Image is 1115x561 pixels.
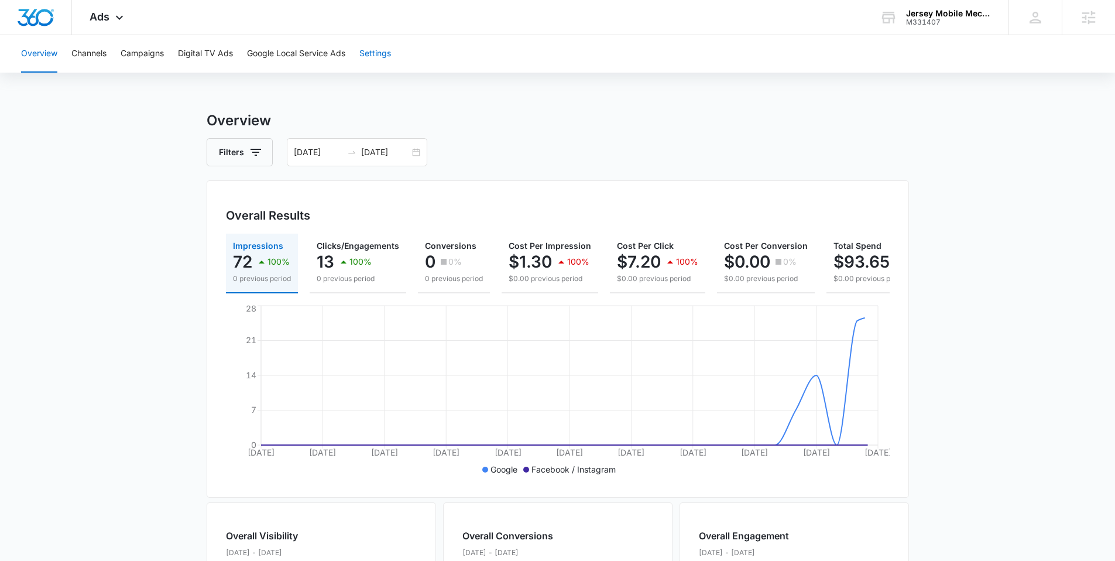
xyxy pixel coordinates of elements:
input: End date [361,146,410,159]
p: 0 [425,252,435,271]
p: $93.65 [833,252,890,271]
p: 100% [349,258,372,266]
div: v 4.0.25 [33,19,57,28]
button: Channels [71,35,107,73]
p: [DATE] - [DATE] [462,548,553,558]
span: Cost Per Conversion [724,241,808,251]
tspan: 21 [246,335,256,345]
p: Facebook / Instagram [531,463,616,476]
h3: Overall Results [226,207,310,224]
tspan: 7 [251,405,256,415]
span: Total Spend [833,241,881,251]
p: 0 previous period [425,273,483,284]
p: 100% [676,258,698,266]
p: 0 previous period [233,273,291,284]
img: tab_domain_overview_orange.svg [32,68,41,77]
p: $0.00 [724,252,770,271]
img: logo_orange.svg [19,19,28,28]
div: account id [906,18,992,26]
p: $0.00 previous period [617,273,698,284]
tspan: [DATE] [864,447,891,457]
p: 0 previous period [317,273,399,284]
p: 72 [233,252,252,271]
span: Conversions [425,241,476,251]
p: $0.00 previous period [724,273,808,284]
p: 13 [317,252,334,271]
p: $0.00 previous period [509,273,591,284]
h2: Overall Visibility [226,529,298,543]
img: website_grey.svg [19,30,28,40]
button: Google Local Service Ads [247,35,345,73]
button: Settings [359,35,391,73]
p: Google [490,463,517,476]
img: tab_keywords_by_traffic_grey.svg [116,68,126,77]
h2: Overall Engagement [699,529,789,543]
tspan: [DATE] [248,447,275,457]
div: Domain Overview [44,69,105,77]
button: Digital TV Ads [178,35,233,73]
p: [DATE] - [DATE] [226,548,298,558]
tspan: [DATE] [370,447,397,457]
tspan: [DATE] [556,447,583,457]
tspan: [DATE] [741,447,768,457]
div: Keywords by Traffic [129,69,197,77]
p: 100% [567,258,589,266]
tspan: [DATE] [433,447,459,457]
p: $7.20 [617,252,661,271]
tspan: 14 [246,370,256,380]
tspan: 28 [246,303,256,313]
tspan: [DATE] [802,447,829,457]
h2: Overall Conversions [462,529,553,543]
button: Filters [207,138,273,166]
span: Clicks/Engagements [317,241,399,251]
span: Cost Per Click [617,241,674,251]
p: 0% [448,258,462,266]
span: Impressions [233,241,283,251]
h3: Overview [207,110,909,131]
p: 100% [267,258,290,266]
p: $0.00 previous period [833,273,927,284]
span: swap-right [347,148,356,157]
p: [DATE] - [DATE] [699,548,789,558]
tspan: [DATE] [679,447,706,457]
p: $1.30 [509,252,552,271]
tspan: 0 [251,440,256,450]
span: Cost Per Impression [509,241,591,251]
button: Campaigns [121,35,164,73]
div: Domain: [DOMAIN_NAME] [30,30,129,40]
div: account name [906,9,992,18]
span: Ads [90,11,109,23]
button: Overview [21,35,57,73]
p: 0% [783,258,797,266]
tspan: [DATE] [309,447,336,457]
tspan: [DATE] [617,447,644,457]
input: Start date [294,146,342,159]
span: to [347,148,356,157]
tspan: [DATE] [494,447,521,457]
